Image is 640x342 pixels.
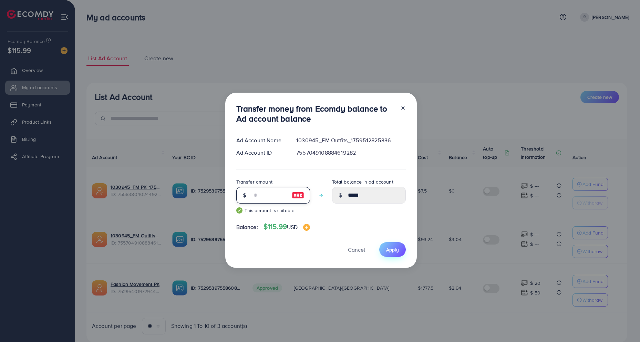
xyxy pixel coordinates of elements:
[386,246,399,253] span: Apply
[231,136,291,144] div: Ad Account Name
[236,178,272,185] label: Transfer amount
[611,311,635,337] iframe: Chat
[303,224,310,231] img: image
[287,223,298,231] span: USD
[236,223,258,231] span: Balance:
[291,136,411,144] div: 1030945_FM Outfits_1759512825336
[291,149,411,157] div: 7557049108884619282
[236,104,395,124] h3: Transfer money from Ecomdy balance to Ad account balance
[292,191,304,199] img: image
[264,222,310,231] h4: $115.99
[236,207,242,214] img: guide
[236,207,310,214] small: This amount is suitable
[379,242,406,257] button: Apply
[332,178,393,185] label: Total balance in ad account
[231,149,291,157] div: Ad Account ID
[339,242,374,257] button: Cancel
[348,246,365,253] span: Cancel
